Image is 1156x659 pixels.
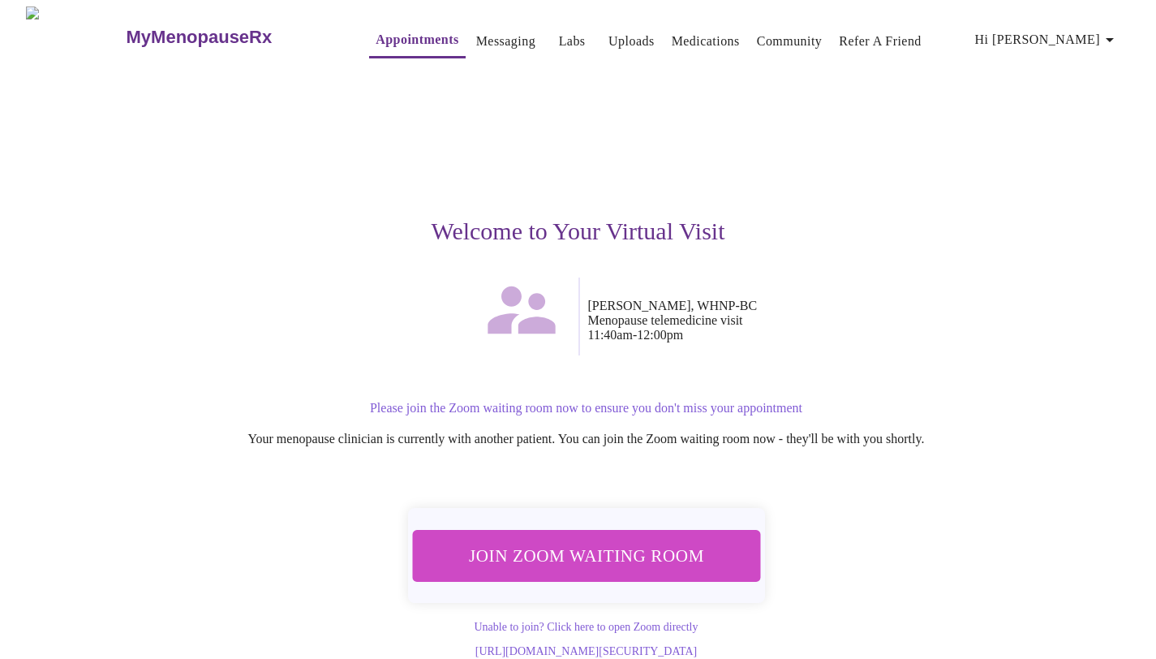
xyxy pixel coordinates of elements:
[26,6,124,67] img: MyMenopauseRx Logo
[376,28,458,51] a: Appointments
[975,28,1119,51] span: Hi [PERSON_NAME]
[79,218,1078,245] h3: Welcome to Your Virtual Visit
[839,30,922,53] a: Refer a Friend
[95,401,1078,416] p: Please join the Zoom waiting room now to ensure you don't miss your appointment
[559,30,586,53] a: Labs
[412,530,760,581] button: Join Zoom Waiting Room
[750,25,829,58] button: Community
[95,432,1078,446] p: Your menopause clinician is currently with another patient. You can join the Zoom waiting room no...
[127,27,273,48] h3: MyMenopauseRx
[546,25,598,58] button: Labs
[588,299,1078,342] p: [PERSON_NAME], WHNP-BC Menopause telemedicine visit 11:40am - 12:00pm
[969,24,1126,56] button: Hi [PERSON_NAME]
[124,9,337,66] a: MyMenopauseRx
[476,30,535,53] a: Messaging
[665,25,746,58] button: Medications
[470,25,542,58] button: Messaging
[608,30,655,53] a: Uploads
[832,25,928,58] button: Refer a Friend
[433,541,738,571] span: Join Zoom Waiting Room
[474,621,698,633] a: Unable to join? Click here to open Zoom directly
[672,30,740,53] a: Medications
[475,645,697,657] a: [URL][DOMAIN_NAME][SECURITY_DATA]
[757,30,823,53] a: Community
[602,25,661,58] button: Uploads
[369,24,465,58] button: Appointments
